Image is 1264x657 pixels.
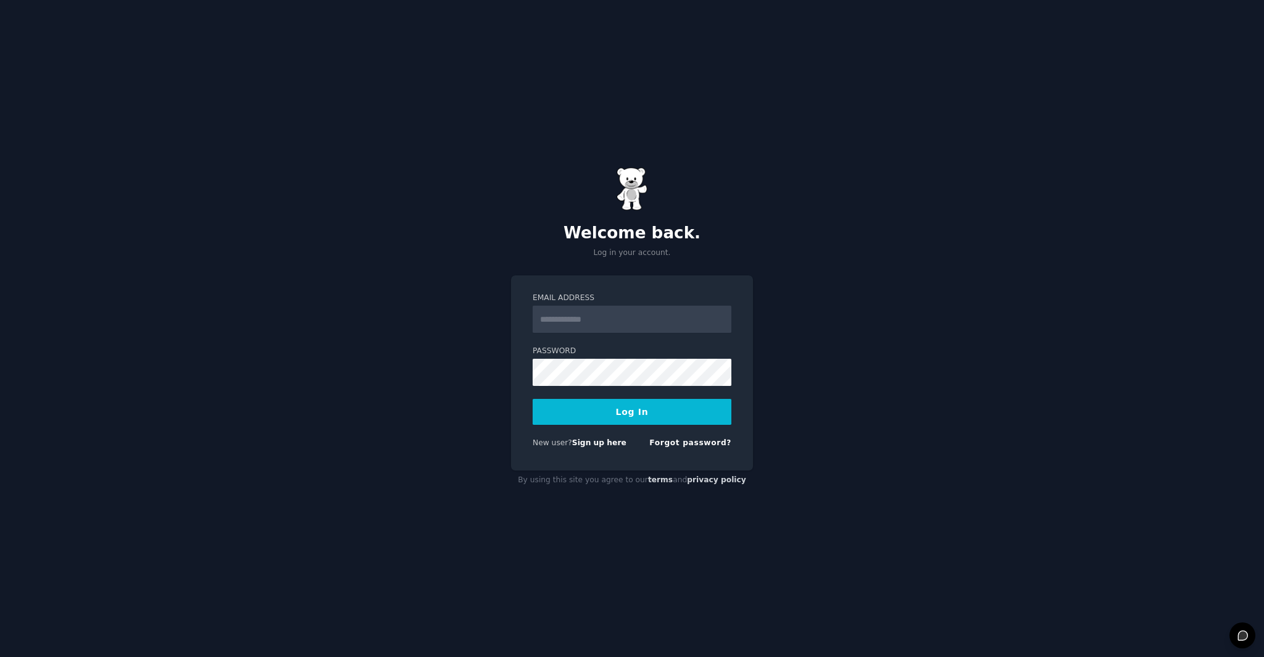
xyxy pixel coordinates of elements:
[687,475,746,484] a: privacy policy
[648,475,673,484] a: terms
[511,224,753,243] h2: Welcome back.
[649,438,731,447] a: Forgot password?
[533,399,731,425] button: Log In
[617,167,647,211] img: Gummy Bear
[533,293,731,304] label: Email Address
[533,346,731,357] label: Password
[572,438,626,447] a: Sign up here
[533,438,572,447] span: New user?
[511,248,753,259] p: Log in your account.
[511,471,753,490] div: By using this site you agree to our and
